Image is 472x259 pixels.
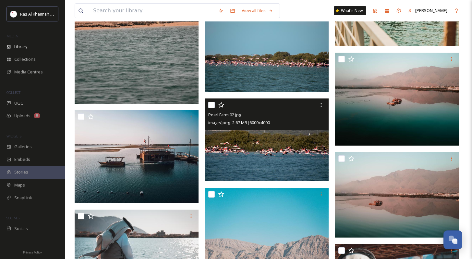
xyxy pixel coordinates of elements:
[14,195,32,201] span: SnapLink
[208,120,270,125] span: image/jpeg | 2.67 MB | 6000 x 4000
[14,100,23,106] span: UGC
[415,7,447,13] span: [PERSON_NAME]
[6,134,21,138] span: WIDGETS
[334,6,366,15] a: What's New
[6,33,18,38] span: MEDIA
[6,215,19,220] span: SOCIALS
[10,11,17,17] img: Logo_RAKTDA_RGB-01.png
[335,53,459,146] img: Pearl farm.jpg
[20,11,112,17] span: Ras Al Khaimah Tourism Development Authority
[23,248,42,256] a: Privacy Policy
[14,113,30,119] span: Uploads
[75,110,199,203] img: Pearl farm.jpg
[14,226,28,232] span: Socials
[238,4,276,17] a: View all files
[23,250,42,254] span: Privacy Policy
[208,112,241,118] span: Pearl Farm 02.jpg
[443,230,462,249] button: Open Chat
[14,156,30,162] span: Embeds
[14,144,32,150] span: Galleries
[90,4,215,18] input: Search your library
[405,4,451,17] a: [PERSON_NAME]
[14,56,36,62] span: Collections
[34,113,40,118] div: 8
[6,90,20,95] span: COLLECT
[14,182,25,188] span: Maps
[205,9,329,92] img: Pearl Farm 06.jpg
[335,152,459,237] img: Pearl farm.jpg
[14,44,27,50] span: Library
[14,69,43,75] span: Media Centres
[205,98,329,181] img: Pearl Farm 02.jpg
[14,169,28,175] span: Stories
